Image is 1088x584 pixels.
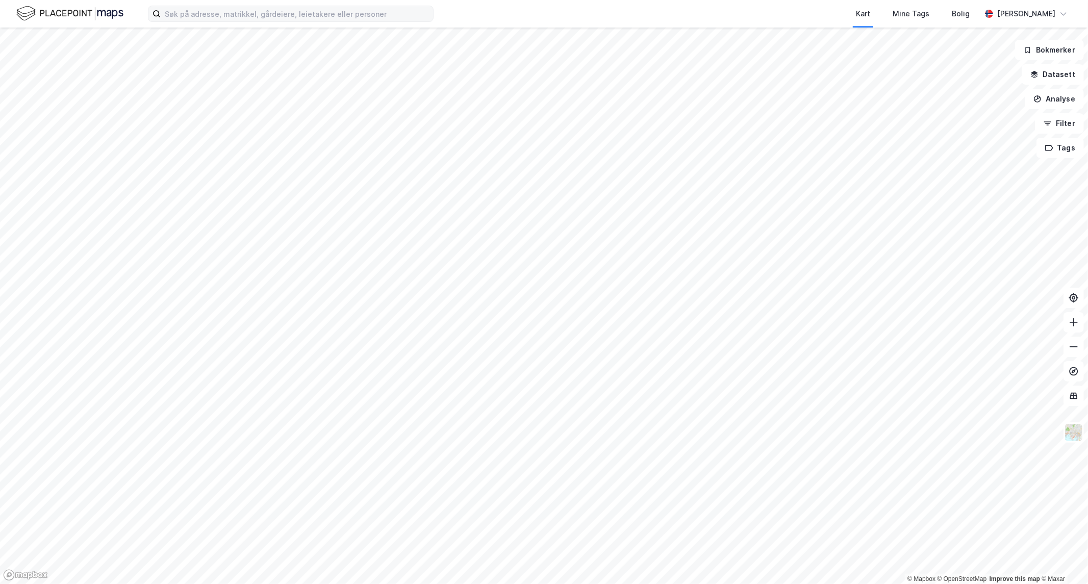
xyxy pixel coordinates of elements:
[1064,423,1083,442] img: Z
[893,8,929,20] div: Mine Tags
[1025,89,1084,109] button: Analyse
[952,8,970,20] div: Bolig
[161,6,433,21] input: Søk på adresse, matrikkel, gårdeiere, leietakere eller personer
[16,5,123,22] img: logo.f888ab2527a4732fd821a326f86c7f29.svg
[1037,535,1088,584] iframe: Chat Widget
[1036,138,1084,158] button: Tags
[1037,535,1088,584] div: Kontrollprogram for chat
[856,8,870,20] div: Kart
[990,575,1040,582] a: Improve this map
[1022,64,1084,85] button: Datasett
[997,8,1055,20] div: [PERSON_NAME]
[1035,113,1084,134] button: Filter
[938,575,987,582] a: OpenStreetMap
[3,569,48,581] a: Mapbox homepage
[907,575,935,582] a: Mapbox
[1015,40,1084,60] button: Bokmerker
